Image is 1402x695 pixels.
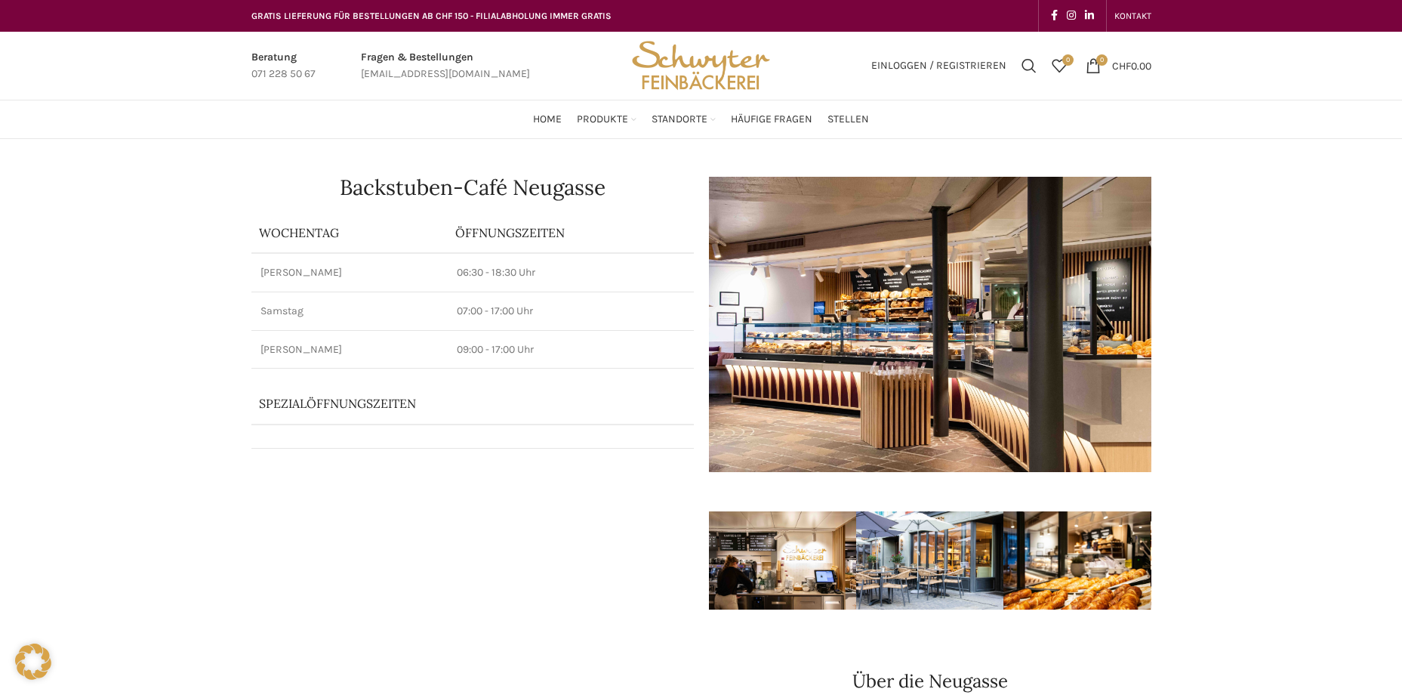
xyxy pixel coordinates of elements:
[260,304,439,319] p: Samstag
[577,113,628,127] span: Produkte
[827,104,869,134] a: Stellen
[1062,5,1080,26] a: Instagram social link
[709,672,1151,690] h2: Über die Neugasse
[731,104,812,134] a: Häufige Fragen
[1044,51,1074,81] a: 0
[259,395,644,412] p: Spezialöffnungszeiten
[1114,11,1151,21] span: KONTAKT
[856,511,1003,610] img: schwyter-61
[1078,51,1159,81] a: 0 CHF0.00
[731,113,812,127] span: Häufige Fragen
[577,104,636,134] a: Produkte
[652,113,707,127] span: Standorte
[1096,54,1108,66] span: 0
[251,11,612,21] span: GRATIS LIEFERUNG FÜR BESTELLUNGEN AB CHF 150 - FILIALABHOLUNG IMMER GRATIS
[652,104,716,134] a: Standorte
[627,58,775,71] a: Site logo
[627,32,775,100] img: Bäckerei Schwyter
[260,265,439,280] p: [PERSON_NAME]
[457,265,685,280] p: 06:30 - 18:30 Uhr
[244,104,1159,134] div: Main navigation
[457,304,685,319] p: 07:00 - 17:00 Uhr
[533,113,562,127] span: Home
[1046,5,1062,26] a: Facebook social link
[455,224,686,241] p: ÖFFNUNGSZEITEN
[1114,1,1151,31] a: KONTAKT
[260,342,439,357] p: [PERSON_NAME]
[1112,59,1131,72] span: CHF
[533,104,562,134] a: Home
[1044,51,1074,81] div: Meine Wunschliste
[1014,51,1044,81] a: Suchen
[1080,5,1098,26] a: Linkedin social link
[871,60,1006,71] span: Einloggen / Registrieren
[1107,1,1159,31] div: Secondary navigation
[1062,54,1074,66] span: 0
[1151,511,1298,610] img: schwyter-10
[361,49,530,83] a: Infobox link
[709,511,856,610] img: schwyter-17
[251,49,316,83] a: Infobox link
[259,224,440,241] p: Wochentag
[457,342,685,357] p: 09:00 - 17:00 Uhr
[251,177,694,198] h1: Backstuben-Café Neugasse
[864,51,1014,81] a: Einloggen / Registrieren
[827,113,869,127] span: Stellen
[1112,59,1151,72] bdi: 0.00
[1003,511,1151,610] img: schwyter-12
